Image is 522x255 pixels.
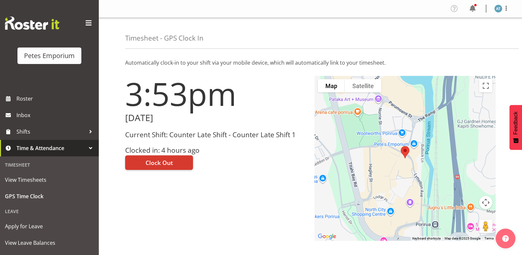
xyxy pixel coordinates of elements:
h2: [DATE] [125,113,307,123]
a: View Leave Balances [2,235,97,251]
a: Apply for Leave [2,218,97,235]
h3: Current Shift: Counter Late Shift - Counter Late Shift 1 [125,131,307,139]
button: Show street map [318,79,345,92]
span: Inbox [16,110,96,120]
img: Google [316,232,338,241]
span: View Leave Balances [5,238,94,248]
button: Toggle fullscreen view [479,79,492,92]
button: Feedback - Show survey [509,105,522,150]
button: Keyboard shortcuts [412,236,441,241]
span: Apply for Leave [5,221,94,231]
span: Clock Out [146,158,173,167]
img: Rosterit website logo [5,16,59,30]
a: Terms (opens in new tab) [484,237,494,240]
button: Map camera controls [479,196,492,209]
h4: Timesheet - GPS Clock In [125,34,204,42]
p: Automatically clock-in to your shift via your mobile device, which will automatically link to you... [125,59,496,67]
h1: 3:53pm [125,76,307,112]
div: Leave [2,205,97,218]
button: Show satellite imagery [345,79,381,92]
span: Roster [16,94,96,104]
span: Time & Attendance [16,143,86,153]
span: View Timesheets [5,175,94,185]
div: Petes Emporium [24,51,75,61]
span: Shifts [16,127,86,137]
img: alex-micheal-taniwha5364.jpg [494,5,502,13]
button: Drag Pegman onto the map to open Street View [479,220,492,233]
span: Feedback [513,112,519,135]
img: help-xxl-2.png [502,235,509,242]
button: Clock Out [125,155,193,170]
div: Timesheet [2,158,97,172]
a: Open this area in Google Maps (opens a new window) [316,232,338,241]
a: View Timesheets [2,172,97,188]
span: GPS Time Clock [5,191,94,201]
a: GPS Time Clock [2,188,97,205]
h3: Clocked in: 4 hours ago [125,146,307,154]
span: Map data ©2025 Google [445,237,481,240]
